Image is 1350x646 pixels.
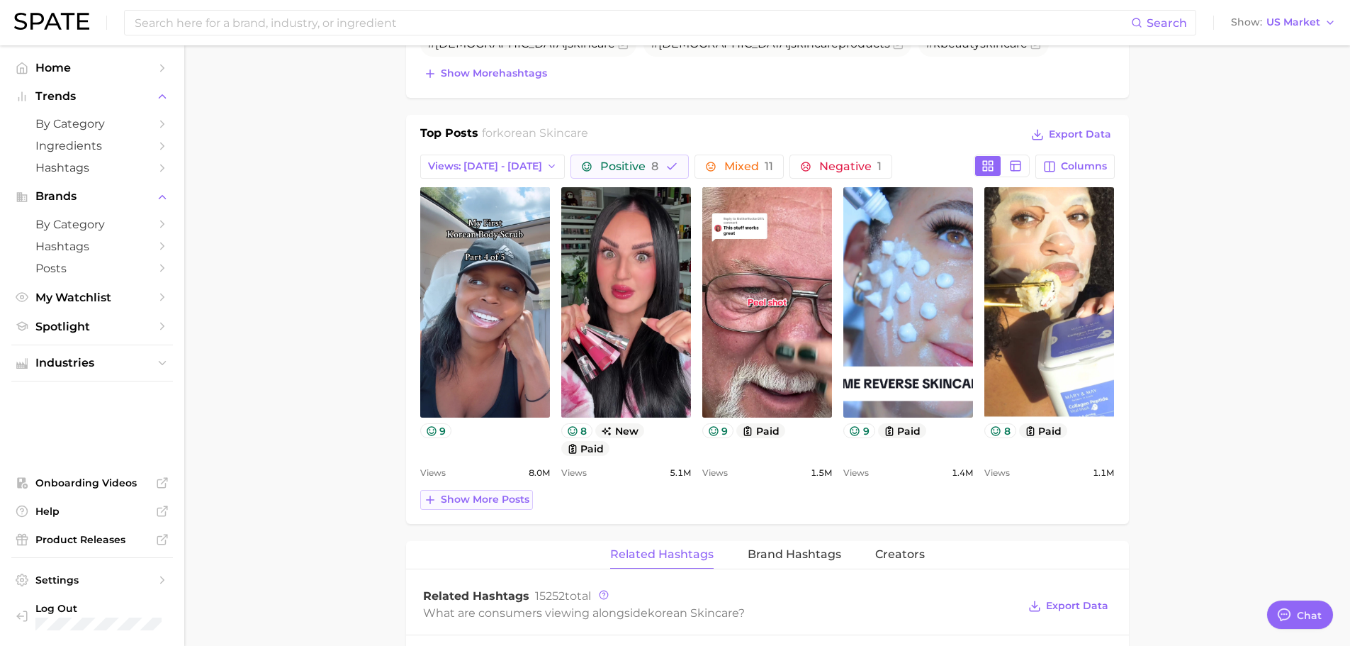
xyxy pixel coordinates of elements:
[877,160,882,173] span: 1
[11,57,173,79] a: Home
[952,464,973,481] span: 1.4m
[1028,125,1114,145] button: Export Data
[428,160,542,172] span: Views: [DATE] - [DATE]
[35,218,149,231] span: by Category
[843,423,875,438] button: 9
[11,86,173,107] button: Trends
[702,423,734,438] button: 9
[1049,128,1111,140] span: Export Data
[133,11,1131,35] input: Search here for a brand, industry, or ingredient
[420,64,551,84] button: Show morehashtags
[600,161,658,172] span: Positive
[11,135,173,157] a: Ingredients
[11,569,173,591] a: Settings
[1035,155,1114,179] button: Columns
[811,464,832,481] span: 1.5m
[420,423,452,438] button: 9
[651,37,890,50] span: # products
[926,37,1028,50] span: #kbeauty
[35,320,149,333] span: Spotlight
[435,37,568,50] span: [DEMOGRAPHIC_DATA]
[35,190,149,203] span: Brands
[35,505,149,518] span: Help
[658,37,791,50] span: [DEMOGRAPHIC_DATA]
[11,529,173,550] a: Product Releases
[595,423,644,438] span: new
[610,548,714,561] span: Related Hashtags
[35,533,149,546] span: Product Releases
[11,286,173,308] a: My Watchlist
[724,161,773,172] span: Mixed
[482,125,588,146] h2: for
[535,589,591,603] span: total
[11,316,173,338] a: Spotlight
[35,139,149,152] span: Ingredients
[427,37,615,50] span: #
[11,598,173,635] a: Log out. Currently logged in with e-mail kaitlyn.olert@loreal.com.
[748,548,841,561] span: Brand Hashtags
[420,490,533,510] button: Show more posts
[1061,160,1107,172] span: Columns
[35,117,149,130] span: by Category
[11,501,173,522] a: Help
[736,423,785,438] button: paid
[1266,18,1320,26] span: US Market
[35,291,149,304] span: My Watchlist
[984,423,1016,438] button: 8
[420,155,566,179] button: Views: [DATE] - [DATE]
[875,548,925,561] span: Creators
[878,423,927,438] button: paid
[843,464,869,481] span: Views
[420,125,478,146] h1: Top Posts
[765,160,773,173] span: 11
[561,464,587,481] span: Views
[35,61,149,74] span: Home
[14,13,89,30] img: SPATE
[35,477,149,489] span: Onboarding Videos
[35,240,149,253] span: Hashtags
[702,464,728,481] span: Views
[529,464,550,481] span: 8.0m
[441,494,529,506] span: Show more posts
[819,161,882,172] span: Negative
[11,157,173,179] a: Hashtags
[11,186,173,207] button: Brands
[568,37,615,50] span: skincare
[648,606,738,620] span: korean skincare
[420,464,446,481] span: Views
[651,160,658,173] span: 8
[11,113,173,135] a: by Category
[35,262,149,275] span: Posts
[11,257,173,279] a: Posts
[497,126,588,140] span: korean skincare
[561,441,610,456] button: paid
[11,352,173,374] button: Industries
[1046,600,1108,612] span: Export Data
[11,472,173,494] a: Onboarding Videos
[1231,18,1262,26] span: Show
[791,37,838,50] span: skincare
[980,37,1028,50] span: skincare
[561,423,593,438] button: 8
[423,603,1018,623] div: What are consumers viewing alongside ?
[1025,596,1111,616] button: Export Data
[423,589,529,603] span: Related Hashtags
[35,357,149,369] span: Industries
[535,589,565,603] span: 15252
[984,464,1010,481] span: Views
[670,464,691,481] span: 5.1m
[35,161,149,174] span: Hashtags
[441,67,547,79] span: Show more hashtags
[11,235,173,257] a: Hashtags
[11,213,173,235] a: by Category
[35,574,149,586] span: Settings
[35,90,149,103] span: Trends
[1227,13,1339,32] button: ShowUS Market
[1147,16,1187,30] span: Search
[1019,423,1068,438] button: paid
[1093,464,1114,481] span: 1.1m
[35,602,162,615] span: Log Out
